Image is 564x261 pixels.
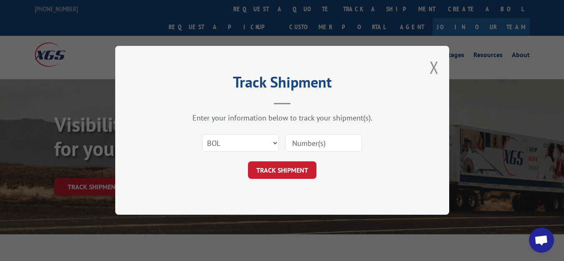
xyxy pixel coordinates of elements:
div: Enter your information below to track your shipment(s). [157,113,407,123]
button: TRACK SHIPMENT [248,162,316,179]
input: Number(s) [285,135,362,152]
a: Open chat [529,228,554,253]
button: Close modal [430,56,439,78]
h2: Track Shipment [157,76,407,92]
